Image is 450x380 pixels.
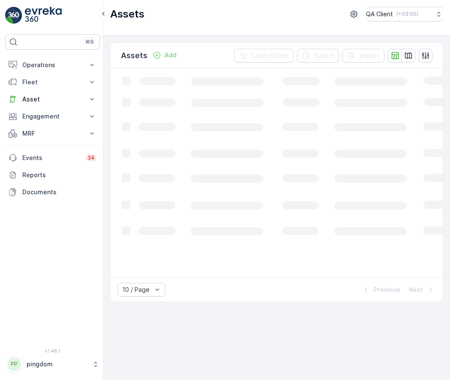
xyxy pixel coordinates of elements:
[22,61,83,69] p: Operations
[85,39,94,45] p: ⌘B
[409,285,423,294] p: Next
[149,50,180,60] button: Add
[314,51,334,60] p: Export
[22,95,83,104] p: Asset
[87,154,95,161] p: 34
[5,108,100,125] button: Engagement
[5,166,100,184] a: Reports
[22,154,81,162] p: Events
[342,49,384,62] button: Import
[366,10,393,18] p: QA Client
[110,7,144,21] p: Assets
[251,51,288,60] p: Clear Filters
[5,74,100,91] button: Fleet
[361,285,401,295] button: Previous
[27,360,88,368] p: pingdom
[5,355,100,373] button: PPpingdom
[5,149,100,166] a: Events34
[22,112,83,121] p: Engagement
[234,49,294,62] button: Clear Filters
[5,125,100,142] button: MRF
[7,357,21,371] div: PP
[165,51,177,59] p: Add
[408,285,436,295] button: Next
[121,50,147,62] p: Assets
[5,7,22,24] img: logo
[297,49,339,62] button: Export
[396,11,418,18] p: ( +03:00 )
[22,78,83,86] p: Fleet
[360,51,379,60] p: Import
[5,56,100,74] button: Operations
[22,171,96,179] p: Reports
[22,129,83,138] p: MRF
[5,184,100,201] a: Documents
[366,7,443,21] button: QA Client(+03:00)
[5,348,100,353] span: v 1.48.1
[25,7,62,24] img: logo_light-DOdMpM7g.png
[22,188,96,196] p: Documents
[374,285,400,294] p: Previous
[5,91,100,108] button: Asset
